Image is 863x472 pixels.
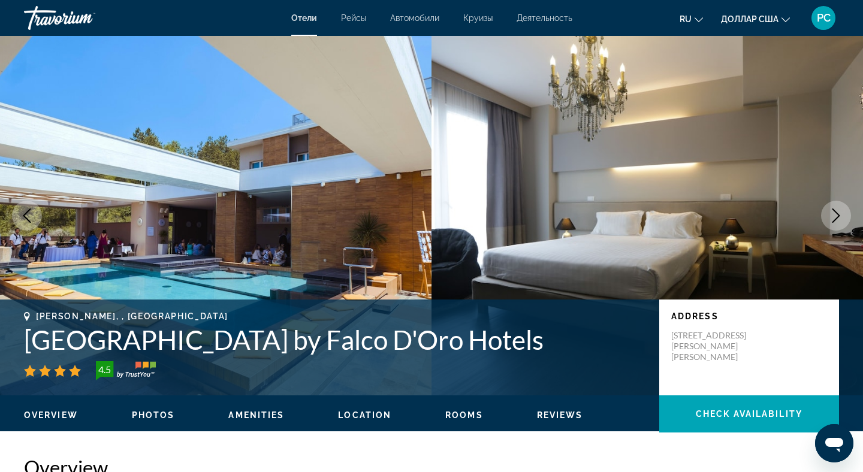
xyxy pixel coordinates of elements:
[537,410,583,420] span: Reviews
[132,410,175,420] span: Photos
[671,330,767,362] p: [STREET_ADDRESS][PERSON_NAME][PERSON_NAME]
[817,11,831,24] font: РС
[12,201,42,231] button: Previous image
[445,410,483,420] button: Rooms
[24,324,647,355] h1: [GEOGRAPHIC_DATA] by Falco D'Oro Hotels
[696,409,802,419] span: Check Availability
[517,13,572,23] a: Деятельность
[228,410,284,420] span: Amenities
[24,410,78,420] button: Overview
[680,10,703,28] button: Изменить язык
[815,424,853,462] iframe: Кнопка запуска окна обмена сообщениями
[36,311,228,321] span: [PERSON_NAME], , [GEOGRAPHIC_DATA]
[390,13,439,23] a: Автомобили
[341,13,366,23] a: Рейсы
[671,311,827,321] p: Address
[463,13,493,23] a: Круизы
[680,14,692,24] font: ru
[338,410,391,420] button: Location
[24,410,78,420] span: Overview
[537,410,583,420] button: Reviews
[228,410,284,420] button: Amenities
[721,10,790,28] button: Изменить валюту
[132,410,175,420] button: Photos
[821,201,851,231] button: Next image
[24,2,144,34] a: Травориум
[96,361,156,380] img: trustyou-badge-hor.svg
[445,410,483,420] span: Rooms
[291,13,317,23] a: Отели
[338,410,391,420] span: Location
[808,5,839,31] button: Меню пользователя
[659,395,839,432] button: Check Availability
[92,362,116,377] div: 4.5
[721,14,778,24] font: доллар США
